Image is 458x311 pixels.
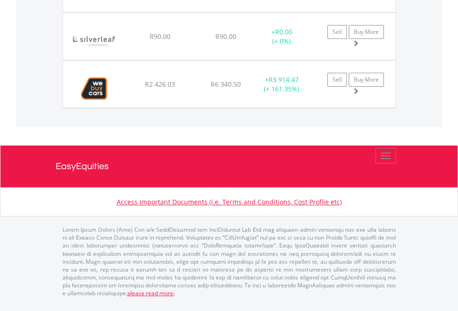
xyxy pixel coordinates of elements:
a: Sell [327,25,347,39]
div: + (+ 161.35%) [253,75,311,94]
img: EQU.ZA.WBC.png [68,72,121,105]
a: Buy More [349,73,384,87]
p: Lorem Ipsum Dolors (Ame) Con a/e SeddOeiusmod tem InciDiduntut Lab Etd mag aliquaen admin veniamq... [63,226,396,297]
span: R6 340.50 [211,80,241,89]
span: R2 426.03 [145,80,175,89]
div: + (+ 0%) [253,27,311,46]
a: Access Important Documents (i.e. Terms and Conditions, Cost Profile etc) [117,197,342,206]
a: please read more: [127,289,175,297]
span: R90.00 [215,32,236,41]
a: EasyEquities [56,146,403,187]
span: R0.00 [275,27,292,36]
span: R3 914.47 [269,75,299,84]
a: Buy More [349,25,384,39]
a: Sell [327,73,347,87]
img: EQU.ZA.SILVIL.png [68,25,121,57]
span: R90.00 [150,32,170,41]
